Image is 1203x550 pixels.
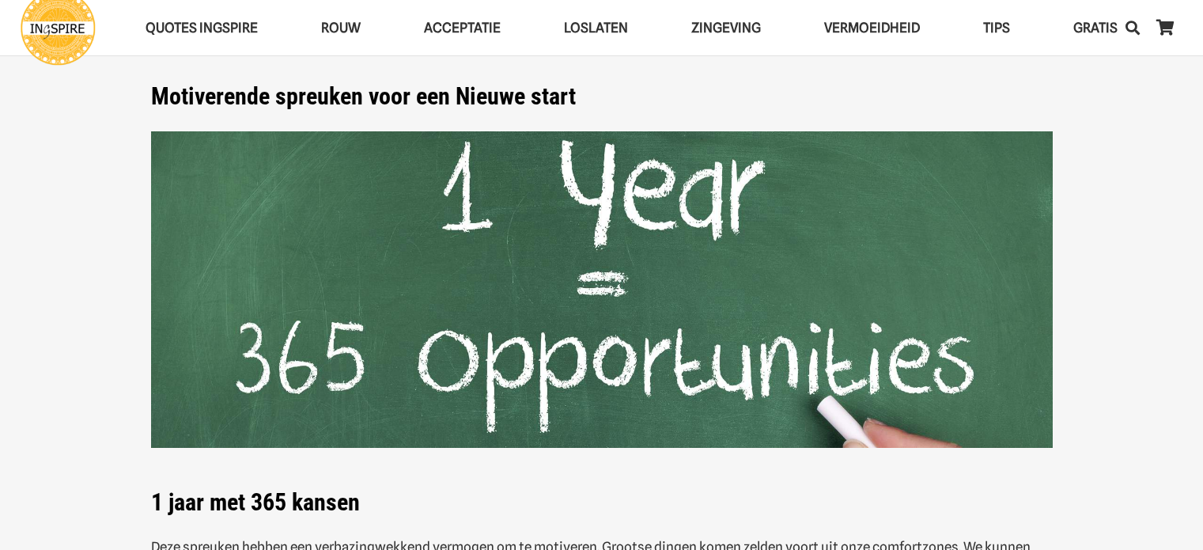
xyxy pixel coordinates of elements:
span: Zingeving [691,20,761,36]
span: Loslaten [564,20,628,36]
a: QUOTES INGSPIREQUOTES INGSPIRE Menu [114,8,289,48]
a: TIPSTIPS Menu [951,8,1042,48]
span: GRATIS [1073,20,1118,36]
span: TIPS [983,20,1010,36]
a: Zoeken [1117,8,1148,47]
span: ROUW [321,20,361,36]
span: VERMOEIDHEID [824,20,920,36]
a: AcceptatieAcceptatie Menu [392,8,532,48]
a: ROUWROUW Menu [289,8,392,48]
a: GRATISGRATIS Menu [1042,8,1149,48]
span: Acceptatie [424,20,501,36]
img: Motivatie spreuken met motiverende teksten van ingspire over de moed niet opgeven en meer werkgeluk [151,131,1053,449]
h1: 1 jaar met 365 kansen [151,468,1053,518]
h1: Motiverende spreuken voor een Nieuwe start [151,82,1053,111]
a: ZingevingZingeving Menu [660,8,793,48]
a: LoslatenLoslaten Menu [532,8,660,48]
a: VERMOEIDHEIDVERMOEIDHEID Menu [793,8,951,48]
span: QUOTES INGSPIRE [146,20,258,36]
